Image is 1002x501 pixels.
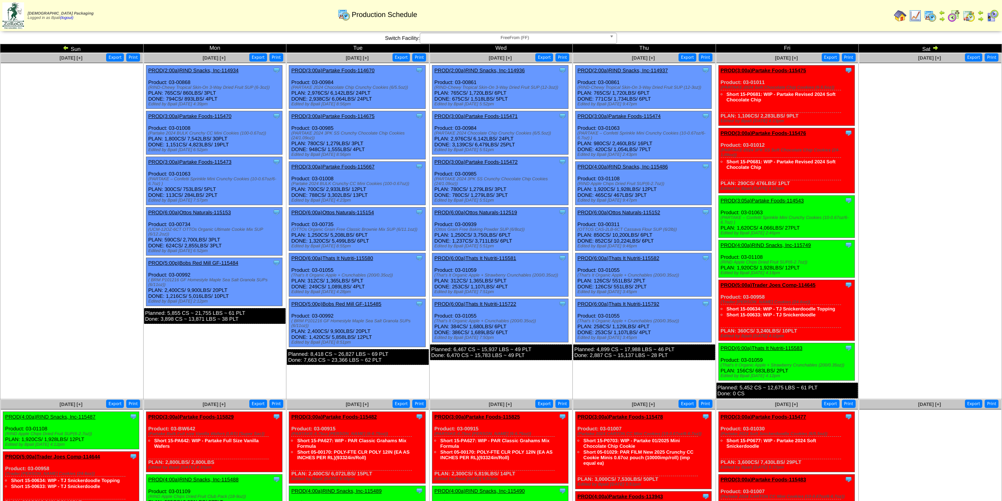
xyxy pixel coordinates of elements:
div: (That's It Organic Apple + Strawberry Crunchables (200/0.35oz)) [434,273,568,278]
div: Product: 03-00734 PLAN: 590CS / 2,700LBS / 3PLT DONE: 624CS / 2,855LBS / 3PLT [146,208,282,256]
div: (Partake 2024 CARTON CC Mini Cookies (10-0.67oz/6-6.7oz)) [578,432,711,436]
img: Tooltip [702,66,710,74]
div: Product: 03-00984 PLAN: 2,976CS / 6,142LBS / 24PLT DONE: 3,139CS / 6,479LBS / 25PLT [432,111,568,155]
a: PROD(3:00a)Partake Foods-115667 [291,164,374,170]
div: Planned: 8,418 CS ~ 26,827 LBS ~ 69 PLT Done: 7,663 CS ~ 23,366 LBS ~ 62 PLT [287,349,429,365]
img: Tooltip [845,475,852,483]
a: PROD(3:00a)Partake Foods-115825 [434,414,520,420]
div: (RIND Apple Chips Dried Fruit SUP(6-2.7oz)) [5,432,139,436]
button: Export [679,400,696,408]
a: Short 15-PA627: WIP - PAR Classic Grahams Mix Formula [297,438,406,449]
button: Export [393,400,410,408]
img: Tooltip [845,413,852,421]
img: Tooltip [559,158,566,166]
div: (PARTAKE – Confetti Sprinkle Mini Crunchy Cookies (10-0.67oz/6-6.7oz) ) [578,131,711,140]
button: Print [126,400,140,408]
span: [DATE] [+] [489,402,512,407]
a: PROD(6:00a)Ottos Naturals-115154 [291,209,374,215]
img: Tooltip [415,254,423,262]
div: Product: 03-00861 PLAN: 765CS / 1,720LBS / 6PLT DONE: 771CS / 1,734LBS / 6PLT [575,65,711,109]
div: Edited by Bpali [DATE] 7:50pm [434,335,568,340]
button: Print [985,53,998,62]
td: Sun [0,44,144,53]
div: Product: 03-00915 PLAN: 2,400CS / 6,072LBS / 15PLT [289,412,425,484]
img: Tooltip [273,66,280,74]
img: Tooltip [415,163,423,170]
img: arrowleft.gif [939,9,945,16]
div: (PARTAKE-2024 3PK SS Soft Chocolate Chip Cookies (24-1.09oz)) [721,148,854,157]
a: PROD(3:00a)Partake Foods-115476 [721,130,806,136]
div: (RIND Apple Chips Dried Fruit SUP(6-2.7oz)) [578,181,711,186]
div: Edited by Bpali [DATE] 3:45pm [578,290,711,294]
img: Tooltip [845,281,852,289]
a: PROD(6:00a)Ottos Naturals-115152 [578,209,660,215]
td: Mon [143,44,286,53]
div: (OTTOs Organic Grain Free Classic Brownie Mix SUP (6/11.1oz)) [291,227,425,232]
div: (That's It Organic Apple + Crunchables (200/0.35oz)) [291,273,425,278]
img: Tooltip [702,112,710,120]
button: Print [842,400,856,408]
button: Export [393,53,410,62]
img: Tooltip [559,112,566,120]
div: Edited by Bpali [DATE] 4:12pm [721,374,854,378]
span: [DATE] [+] [203,402,226,407]
a: PROD(2:00a)RIND Snacks, Inc-114934 [148,67,239,73]
img: Tooltip [845,241,852,249]
span: [DATE] [+] [632,55,655,61]
button: Export [249,53,267,62]
div: Product: 03-01055 PLAN: 312CS / 1,365LBS / 5PLT DONE: 249CS / 1,089LBS / 4PLT [289,253,425,297]
img: Tooltip [129,452,137,460]
div: Edited by Bpali [DATE] 5:51pm [434,244,568,249]
td: Sat [859,44,1002,53]
a: PROD(4:00a)RIND Snacks, Inc-115488 [148,477,239,482]
div: Product: 03-00984 PLAN: 2,976CS / 6,142LBS / 24PLT DONE: 2,938CS / 6,064LBS / 24PLT [289,65,425,109]
div: Product: 03-00992 PLAN: 2,400CS / 9,900LBS / 20PLT DONE: 1,420CS / 5,858LBS / 12PLT [289,299,425,347]
span: [DATE] [+] [918,402,941,407]
div: Edited by Bpali [DATE] 9:53pm [434,477,568,481]
a: [DATE] [+] [775,55,798,61]
img: Tooltip [273,112,280,120]
a: PROD(3:00a)Partake Foods-114675 [291,113,374,119]
a: PROD(3:00a)Partake Foods-115477 [721,414,806,420]
div: Edited by Bpali [DATE] 8:55pm [291,244,425,249]
button: Print [842,53,856,62]
img: arrowright.gif [978,16,984,22]
div: Edited by Bpali [DATE] 4:13pm [721,186,854,191]
img: Tooltip [845,344,852,352]
div: (RIND-Chewy Tropical Skin-On 3-Way Dried Fruit SUP (6-3oz)) [148,85,282,90]
a: Short 15-00634: WIP - TJ Snickerdoodle Topping [11,478,120,483]
a: [DATE] [+] [918,55,941,61]
a: PROD(3:00a)Partake Foods-115475 [721,67,806,73]
img: Tooltip [702,413,710,421]
a: [DATE] [+] [346,55,368,61]
div: Edited by Bpali [DATE] 5:51pm [434,198,568,203]
div: Product: 03-00958 PLAN: 360CS / 3,240LBS / 10PLT [718,280,854,341]
img: Tooltip [273,259,280,267]
img: zoroco-logo-small.webp [2,2,24,29]
button: Export [679,53,696,62]
div: (PARTAKE-6.75oz [PERSON_NAME] (6-6.75oz)) [291,432,425,436]
div: (Trader [PERSON_NAME] Cookies (24-6oz)) [721,300,854,305]
button: Print [126,53,140,62]
button: Export [106,400,124,408]
button: Print [269,53,283,62]
a: PROD(3:05a)Partake Foods-114543 [721,198,804,204]
a: PROD(4:00a)RIND Snacks, Inc-115489 [291,488,381,494]
div: (PARTAKE 2024 3PK SS Crunchy Chocolate Chip Cookies (24/1.09oz)) [291,131,425,140]
button: Export [106,53,124,62]
a: PROD(3:00a)Partake Foods-115478 [578,414,663,420]
div: Edited by Bpali [DATE] 5:52pm [434,102,568,107]
div: Edited by Bpali [DATE] 6:52pm [148,249,282,253]
span: FreeFrom (FF) [423,33,606,43]
a: Short 15-00633: WIP - TJ Snickerdoodle [727,312,816,318]
a: PROD(5:00p)Bobs Red Mill GF-115485 [291,301,381,307]
a: PROD(3:00a)Partake Foods-115483 [721,477,806,482]
div: Product: 03-00985 PLAN: 780CS / 1,279LBS / 3PLT DONE: 948CS / 1,555LBS / 4PLT [289,111,425,159]
div: Product: 03-00735 PLAN: 1,250CS / 5,208LBS / 6PLT DONE: 1,320CS / 5,499LBS / 6PLT [289,208,425,251]
div: (Partake 2024 Soft Snickerdoodle Cookies (6/5.5oz)) [721,432,854,436]
div: Product: 03-01059 PLAN: 312CS / 1,365LBS / 5PLT DONE: 253CS / 1,107LBS / 4PLT [432,253,568,297]
span: [DATE] [+] [775,402,798,407]
div: (Ottos Grain Free Baking Powder SUP (6/8oz)) [434,227,568,232]
div: (Partake 2024 BULK Crunchy CC Mini Cookies (100-0.67oz)) [291,181,425,186]
img: Tooltip [415,66,423,74]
